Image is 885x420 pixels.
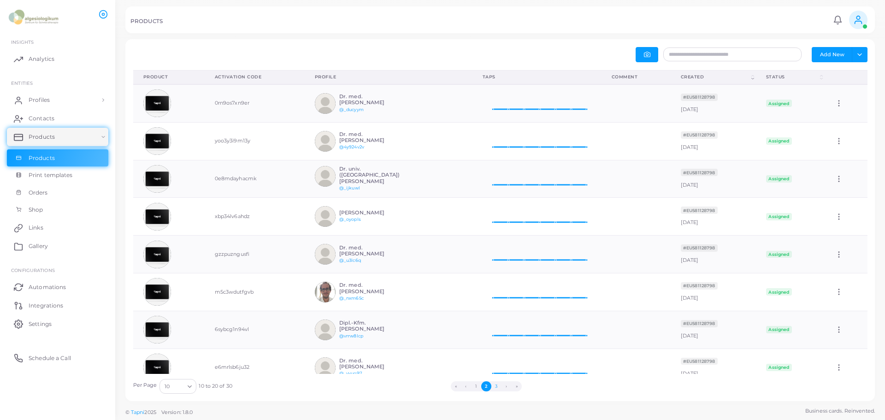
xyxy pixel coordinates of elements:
[7,128,108,146] a: Products
[681,207,718,213] a: #EU581128798
[143,89,171,117] img: avatar
[612,74,661,80] div: Comment
[315,93,336,114] img: avatar
[143,203,171,231] img: avatar
[681,358,718,365] span: #EU581128798
[671,273,756,311] td: [DATE]
[130,18,163,24] h5: PRODUCTS
[7,91,108,109] a: Profiles
[481,381,491,391] button: Go to page 2
[161,409,193,415] span: Version: 1.8.0
[681,74,749,80] div: Created
[766,175,792,183] span: Assigned
[483,74,591,80] div: Taps
[315,74,462,80] div: Profile
[7,314,108,333] a: Settings
[491,381,501,391] button: Go to page 3
[315,319,336,340] img: avatar
[766,251,792,258] span: Assigned
[144,408,156,416] span: 2025
[199,383,232,390] span: 10 to 20 of 30
[671,236,756,273] td: [DATE]
[766,74,818,80] div: Status
[143,278,171,306] img: avatar
[825,70,867,84] th: Action
[681,244,718,252] span: #EU581128798
[671,84,756,122] td: [DATE]
[29,114,54,123] span: Contacts
[29,224,43,232] span: Links
[7,149,108,167] a: Products
[339,358,407,370] h6: Dr. med. [PERSON_NAME]
[339,131,407,143] h6: Dr. med. [PERSON_NAME]
[681,131,718,138] a: #EU581128798
[7,278,108,296] a: Automations
[339,258,361,263] a: @_u3lc6q
[29,302,63,310] span: Integrations
[11,80,33,86] span: ENTITIES
[159,379,196,394] div: Search for option
[681,94,718,100] a: #EU581128798
[681,94,718,101] span: #EU581128798
[805,407,875,415] span: Business cards. Reinvented.
[812,47,852,62] button: Add New
[315,131,336,152] img: avatar
[339,144,364,149] a: @4y924v2v
[501,381,512,391] button: Go to next page
[165,382,170,391] span: 10
[451,381,461,391] button: Go to first page
[339,296,364,301] a: @_nxm65c
[7,219,108,237] a: Links
[766,100,792,107] span: Assigned
[215,74,295,80] div: Activation Code
[339,245,407,257] h6: Dr. med. [PERSON_NAME]
[681,358,718,364] a: #EU581128798
[7,296,108,314] a: Integrations
[339,210,407,216] h6: [PERSON_NAME]
[766,137,792,145] span: Assigned
[339,166,407,184] h6: Dr. univ. ([GEOGRAPHIC_DATA]) [PERSON_NAME]
[11,39,34,45] span: INSIGHTS
[7,166,108,184] a: Print templates
[339,185,360,190] a: @_ijkuwl
[471,381,481,391] button: Go to page 1
[681,169,718,176] a: #EU581128798
[7,50,108,68] a: Analytics
[29,320,52,328] span: Settings
[766,288,792,296] span: Assigned
[29,189,48,197] span: Orders
[143,354,171,381] img: avatar
[766,213,792,220] span: Assigned
[7,349,108,367] a: Schedule a Call
[461,381,471,391] button: Go to previous page
[7,201,108,219] a: Shop
[766,326,792,333] span: Assigned
[205,349,305,386] td: e6mrlsb6ju32
[315,282,336,302] img: avatar
[143,74,195,80] div: Product
[205,236,305,273] td: gzzpuzngusfi
[29,171,73,179] span: Print templates
[339,94,407,106] h6: Dr. med. [PERSON_NAME]
[315,244,336,265] img: avatar
[681,282,718,289] a: #EU581128798
[232,381,740,391] ul: Pagination
[339,282,407,294] h6: Dr. med. [PERSON_NAME]
[29,283,66,291] span: Automations
[681,207,718,214] span: #EU581128798
[29,354,71,362] span: Schedule a Call
[29,96,50,104] span: Profiles
[339,217,361,222] a: @_oyopls
[205,198,305,236] td: xbp34lv6ahdz
[512,381,522,391] button: Go to last page
[681,320,718,327] span: #EU581128798
[7,237,108,255] a: Gallery
[171,381,184,391] input: Search for option
[671,349,756,386] td: [DATE]
[671,198,756,236] td: [DATE]
[8,9,59,26] a: logo
[133,382,157,389] label: Per Page
[681,282,718,290] span: #EU581128798
[681,131,718,139] span: #EU581128798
